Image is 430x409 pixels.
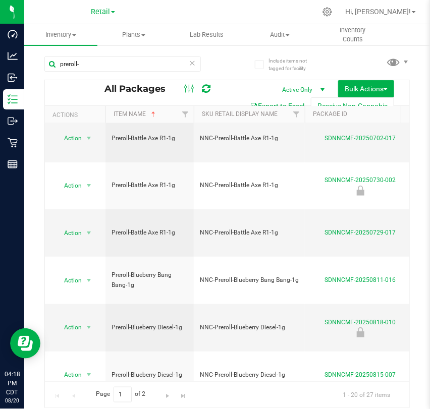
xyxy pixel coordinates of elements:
span: Preroll-Blueberry Diesel-1g [112,323,188,332]
span: Inventory [24,30,97,39]
span: Preroll-Blueberry Bang Bang-1g [112,270,188,289]
span: 1 - 20 of 27 items [335,387,398,402]
span: Include items not tagged for facility [268,57,319,72]
span: Page of 2 [87,387,154,402]
span: NNC-Preroll-Blueberry Bang Bang-1g [200,275,299,285]
a: Filter [288,106,305,123]
span: Action [55,273,82,287]
a: Item Name [114,110,157,118]
span: NNC-Preroll-Battle Axe R1-1g [200,181,299,190]
a: Plants [97,24,171,45]
a: SDNNCMF-20250729-017 [325,229,396,236]
span: select [83,273,95,287]
div: Actions [52,111,101,119]
span: NNC-Preroll-Blueberry Diesel-1g [200,370,299,380]
a: Go to the next page [160,387,175,400]
a: SDNNCMF-20250702-017 [325,135,396,142]
div: Newly Received [303,186,417,196]
a: SDNNCMF-20250811-016 [325,276,396,283]
span: Preroll-Battle Axe R1-1g [112,134,188,143]
span: Inventory Counts [317,26,389,44]
span: Hi, [PERSON_NAME]! [345,8,411,16]
span: select [83,226,95,240]
span: NNC-Preroll-Blueberry Diesel-1g [200,323,299,332]
span: Preroll-Battle Axe R1-1g [112,181,188,190]
div: Manage settings [321,7,334,17]
button: Bulk Actions [338,80,394,97]
a: Package ID [313,110,347,118]
span: Action [55,131,82,145]
a: Audit [243,24,316,45]
span: Preroll-Battle Axe R1-1g [112,228,188,238]
button: Export to Excel [243,97,311,114]
a: Inventory Counts [316,24,390,45]
a: Go to the last page [176,387,191,400]
inline-svg: Analytics [8,51,18,61]
a: SDNNCMF-20250815-007 [325,371,396,378]
inline-svg: Outbound [8,116,18,126]
inline-svg: Dashboard [8,29,18,39]
span: Retail [91,8,110,16]
a: Lab Results [170,24,243,45]
input: Search Package ID, Item Name, SKU, Lot or Part Number... [44,56,201,72]
span: Plants [98,30,170,39]
span: Audit [244,30,316,39]
a: Filter [399,106,416,123]
a: SDNNCMF-20250730-002 [325,177,396,184]
a: SKU Retail Display Name [202,110,278,118]
inline-svg: Retail [8,138,18,148]
inline-svg: Inventory [8,94,18,104]
span: Clear [189,56,196,70]
a: Filter [177,106,194,123]
span: Action [55,226,82,240]
span: select [83,179,95,193]
p: 04:18 PM CDT [5,370,20,397]
span: NNC-Preroll-Battle Axe R1-1g [200,228,299,238]
span: All Packages [104,83,176,94]
span: Action [55,179,82,193]
span: Lab Results [176,30,237,39]
span: Preroll-Blueberry Diesel-1g [112,370,188,380]
span: select [83,131,95,145]
iframe: Resource center [10,328,40,359]
span: Bulk Actions [345,85,388,93]
inline-svg: Inbound [8,73,18,83]
button: Receive Non-Cannabis [311,97,394,114]
div: Newly Received [303,327,417,337]
span: select [83,320,95,334]
span: NNC-Preroll-Battle Axe R1-1g [200,134,299,143]
p: 08/20 [5,397,20,404]
span: select [83,368,95,382]
a: Inventory [24,24,97,45]
span: Action [55,368,82,382]
input: 1 [114,387,132,402]
span: Action [55,320,82,334]
a: SDNNCMF-20250818-010 [325,319,396,326]
inline-svg: Reports [8,159,18,169]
